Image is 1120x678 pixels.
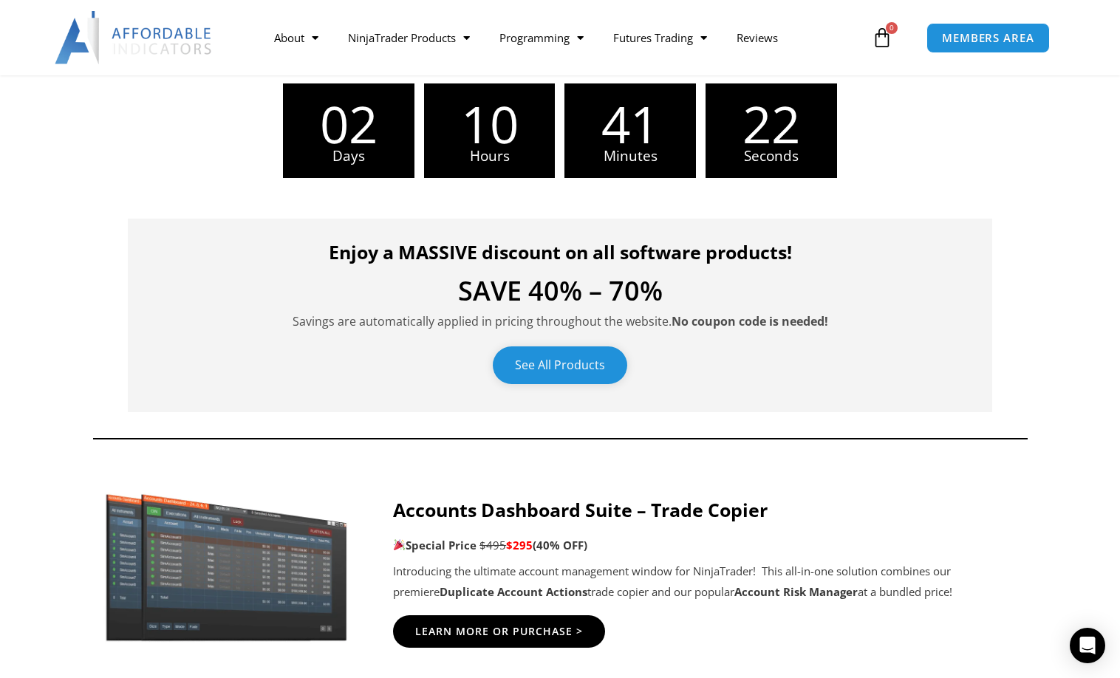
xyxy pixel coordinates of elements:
[734,584,858,599] strong: Account Risk Manager
[393,615,605,648] a: Learn More Or Purchase >
[424,98,556,149] span: 10
[393,538,477,552] strong: Special Price
[98,487,356,644] img: Screenshot 2024-11-20 151221 | Affordable Indicators – NinjaTrader
[150,312,970,332] p: Savings are automatically applied in pricing throughout the website.
[493,346,627,384] a: See All Products
[479,538,506,552] span: $495
[485,21,598,55] a: Programming
[150,278,970,304] h4: SAVE 40% – 70%
[283,98,414,149] span: 02
[55,11,214,64] img: LogoAI | Affordable Indicators – NinjaTrader
[706,98,837,149] span: 22
[150,241,970,263] h4: Enjoy a MASSIVE discount on all software products!
[440,584,587,599] strong: Duplicate Account Actions
[672,313,828,329] strong: No coupon code is needed!
[722,21,793,55] a: Reviews
[564,98,696,149] span: 41
[706,149,837,163] span: Seconds
[415,626,583,637] span: Learn More Or Purchase >
[926,23,1050,53] a: MEMBERS AREA
[259,21,869,55] nav: Menu
[506,538,533,552] span: $295
[598,21,722,55] a: Futures Trading
[394,539,405,550] img: 🎉
[283,149,414,163] span: Days
[533,538,587,552] b: (40% OFF)
[393,497,768,522] strong: Accounts Dashboard Suite – Trade Copier
[886,22,898,34] span: 0
[333,21,485,55] a: NinjaTrader Products
[850,16,915,59] a: 0
[393,561,1022,603] p: Introducing the ultimate account management window for NinjaTrader! This all-in-one solution comb...
[564,149,696,163] span: Minutes
[1070,628,1105,663] div: Open Intercom Messenger
[424,149,556,163] span: Hours
[942,32,1034,44] span: MEMBERS AREA
[259,21,333,55] a: About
